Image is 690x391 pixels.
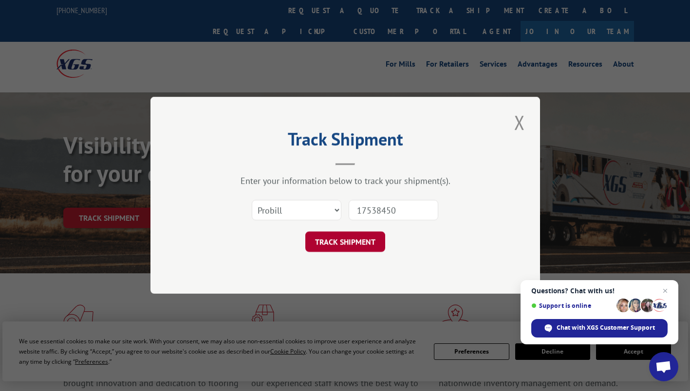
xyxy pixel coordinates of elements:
[531,287,668,295] span: Questions? Chat with us!
[531,319,668,338] span: Chat with XGS Customer Support
[511,109,528,136] button: Close modal
[557,323,655,332] span: Chat with XGS Customer Support
[305,232,385,252] button: TRACK SHIPMENT
[531,302,613,309] span: Support is online
[349,200,438,221] input: Number(s)
[649,352,678,381] a: Open chat
[199,132,491,151] h2: Track Shipment
[199,176,491,187] div: Enter your information below to track your shipment(s).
